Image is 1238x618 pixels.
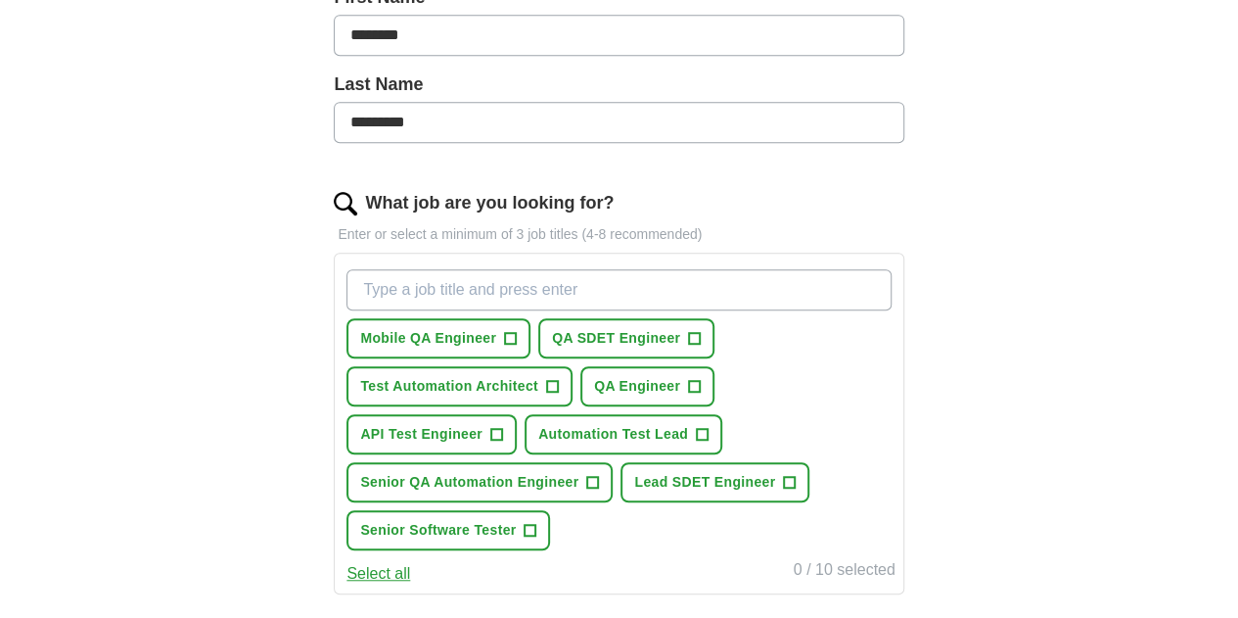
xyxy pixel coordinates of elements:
[620,462,809,502] button: Lead SDET Engineer
[580,366,714,406] button: QA Engineer
[334,192,357,215] img: search.png
[346,510,550,550] button: Senior Software Tester
[538,424,688,445] span: Automation Test Lead
[525,414,722,454] button: Automation Test Lead
[594,376,680,397] span: QA Engineer
[346,269,891,310] input: Type a job title and press enter
[346,366,573,406] button: Test Automation Architect
[552,328,680,349] span: QA SDET Engineer
[346,562,410,586] button: Select all
[538,318,714,358] button: QA SDET Engineer
[794,558,895,586] div: 0 / 10 selected
[360,328,496,349] span: Mobile QA Engineer
[334,71,903,98] label: Last Name
[365,190,614,216] label: What job are you looking for?
[346,414,517,454] button: API Test Engineer
[360,376,538,397] span: Test Automation Architect
[360,472,578,493] span: Senior QA Automation Engineer
[360,520,516,541] span: Senior Software Tester
[334,224,903,245] p: Enter or select a minimum of 3 job titles (4-8 recommended)
[346,318,530,358] button: Mobile QA Engineer
[360,424,482,445] span: API Test Engineer
[346,462,613,502] button: Senior QA Automation Engineer
[634,472,775,493] span: Lead SDET Engineer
